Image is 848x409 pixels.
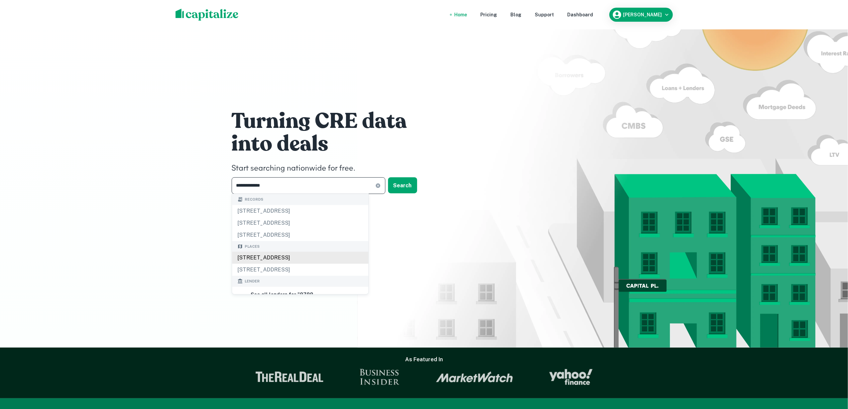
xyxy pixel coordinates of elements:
a: Dashboard [568,11,593,18]
iframe: Chat Widget [815,356,848,388]
span: Lender [245,278,260,284]
img: capitalize-logo.png [175,9,239,21]
div: [STREET_ADDRESS] [232,229,368,241]
div: [STREET_ADDRESS] [232,205,368,217]
a: Support [535,11,554,18]
h1: into deals [232,131,432,157]
img: Business Insider [360,369,400,385]
a: Home [455,11,467,18]
span: Places [245,244,260,249]
button: [PERSON_NAME] [609,8,673,22]
span: Records [245,197,263,202]
h6: As Featured In [405,356,443,364]
h1: Turning CRE data [232,108,432,135]
h6: See all lenders for " 8788 [GEOGRAPHIC_DATA] " [251,290,363,306]
div: [STREET_ADDRESS] [232,264,368,276]
div: [STREET_ADDRESS] [232,252,368,264]
a: Blog [511,11,522,18]
img: Market Watch [436,371,513,383]
a: Pricing [481,11,497,18]
h6: [PERSON_NAME] [623,12,662,17]
div: [STREET_ADDRESS] [232,217,368,229]
img: The Real Deal [255,372,324,382]
button: Search [388,177,417,193]
img: Yahoo Finance [549,369,593,385]
h4: Start searching nationwide for free. [232,163,432,175]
